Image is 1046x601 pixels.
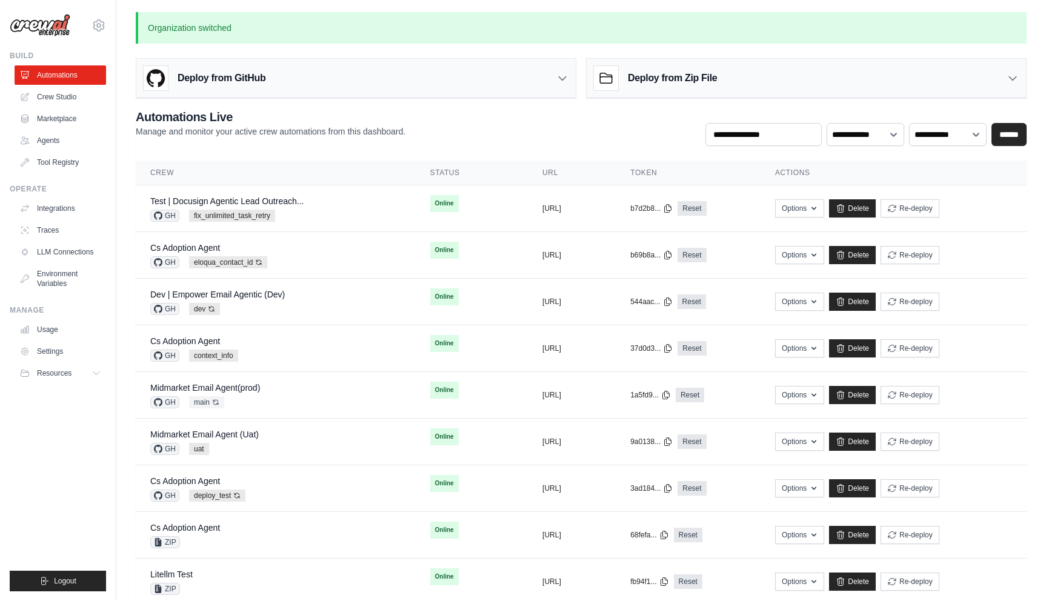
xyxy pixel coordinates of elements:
a: Delete [829,339,876,357]
button: Resources [15,364,106,383]
a: Settings [15,342,106,361]
span: Online [430,195,459,212]
span: GH [150,396,179,408]
h3: Deploy from Zip File [628,71,717,85]
a: Marketplace [15,109,106,128]
a: Delete [829,433,876,451]
button: fb94f1... [630,577,668,586]
span: fix_unlimited_task_retry [189,210,275,222]
button: Options [775,339,824,357]
a: Midmarket Email Agent (Uat) [150,430,259,439]
span: ZIP [150,583,180,595]
span: GH [150,256,179,268]
span: Online [430,382,459,399]
a: Delete [829,293,876,311]
a: Delete [829,526,876,544]
a: Reset [676,388,704,402]
div: Manage [10,305,106,315]
a: Delete [829,386,876,404]
button: Re-deploy [881,339,939,357]
a: Reset [678,481,706,496]
button: Re-deploy [881,526,939,544]
a: Reset [678,434,706,449]
button: Re-deploy [881,293,939,311]
img: Logo [10,14,70,37]
a: Agents [15,131,106,150]
a: Reset [678,248,706,262]
p: Manage and monitor your active crew automations from this dashboard. [136,125,405,138]
span: uat [189,443,209,455]
a: Delete [829,479,876,497]
iframe: Chat Widget [985,543,1046,601]
a: Automations [15,65,106,85]
a: Traces [15,221,106,240]
a: Delete [829,573,876,591]
span: Online [430,522,459,539]
button: Options [775,293,824,311]
span: GH [150,490,179,502]
a: Delete [829,199,876,217]
button: b7d2b8... [630,204,673,213]
span: Logout [54,576,76,586]
span: Online [430,475,459,492]
span: GH [150,210,179,222]
button: 37d0d3... [630,344,673,353]
button: Re-deploy [881,199,939,217]
a: Tool Registry [15,153,106,172]
span: GH [150,350,179,362]
h2: Automations Live [136,108,405,125]
span: Resources [37,368,72,378]
span: ZIP [150,536,180,548]
span: GH [150,303,179,315]
button: Re-deploy [881,479,939,497]
th: Crew [136,161,416,185]
span: deploy_test [189,490,245,502]
th: URL [528,161,616,185]
a: LLM Connections [15,242,106,262]
a: Reset [674,574,702,589]
a: Usage [15,320,106,339]
a: Cs Adoption Agent [150,336,220,346]
a: Environment Variables [15,264,106,293]
a: Test | Docusign Agentic Lead Outreach... [150,196,304,206]
button: Options [775,573,824,591]
div: Operate [10,184,106,194]
a: Reset [678,294,706,309]
a: Midmarket Email Agent(prod) [150,383,260,393]
th: Token [616,161,761,185]
th: Actions [761,161,1027,185]
a: Dev | Empower Email Agentic (Dev) [150,290,285,299]
button: 68fefa... [630,530,668,540]
a: Crew Studio [15,87,106,107]
span: context_info [189,350,238,362]
button: Options [775,479,824,497]
button: Options [775,433,824,451]
button: Options [775,386,824,404]
button: Re-deploy [881,573,939,591]
a: Reset [678,201,706,216]
a: Cs Adoption Agent [150,523,220,533]
span: Online [430,242,459,259]
button: Re-deploy [881,246,939,264]
a: Integrations [15,199,106,218]
h3: Deploy from GitHub [178,71,265,85]
a: Reset [674,528,702,542]
a: Litellm Test [150,569,193,579]
span: main [189,396,224,408]
button: b69b8a... [630,250,673,260]
button: 9a0138... [630,437,673,447]
button: Re-deploy [881,386,939,404]
div: Build [10,51,106,61]
span: GH [150,443,179,455]
span: Online [430,335,459,352]
span: Online [430,288,459,305]
button: 3ad184... [630,483,673,493]
span: Online [430,568,459,585]
a: Reset [678,341,706,356]
img: GitHub Logo [144,66,168,90]
p: Organization switched [136,12,1027,44]
button: Options [775,199,824,217]
button: Re-deploy [881,433,939,451]
button: 544aac... [630,297,672,307]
